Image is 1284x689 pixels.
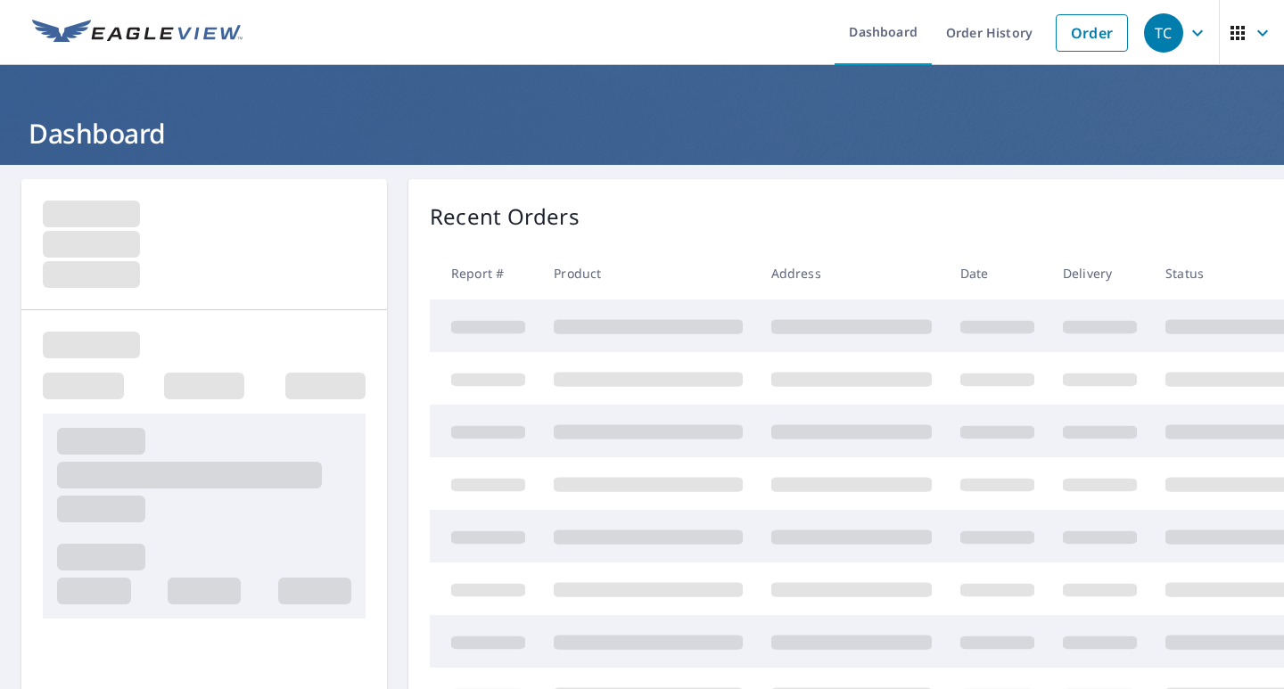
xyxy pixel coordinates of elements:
[430,201,580,233] p: Recent Orders
[1144,13,1183,53] div: TC
[946,247,1049,299] th: Date
[21,115,1263,152] h1: Dashboard
[757,247,946,299] th: Address
[430,247,539,299] th: Report #
[539,247,757,299] th: Product
[32,20,243,46] img: EV Logo
[1049,247,1151,299] th: Delivery
[1056,14,1128,52] a: Order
